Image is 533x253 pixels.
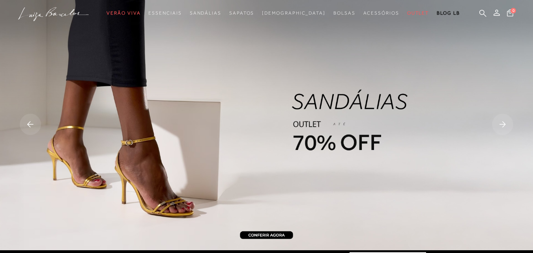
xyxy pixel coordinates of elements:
[333,6,355,21] a: categoryNavScreenReaderText
[262,10,325,16] span: [DEMOGRAPHIC_DATA]
[511,8,516,13] span: 0
[148,6,181,21] a: categoryNavScreenReaderText
[407,10,429,16] span: Outlet
[229,10,254,16] span: Sapatos
[437,6,460,21] a: BLOG LB
[505,9,516,19] button: 0
[262,6,325,21] a: noSubCategoriesText
[229,6,254,21] a: categoryNavScreenReaderText
[363,10,399,16] span: Acessórios
[437,10,460,16] span: BLOG LB
[107,6,140,21] a: categoryNavScreenReaderText
[363,6,399,21] a: categoryNavScreenReaderText
[190,10,221,16] span: Sandálias
[333,10,355,16] span: Bolsas
[107,10,140,16] span: Verão Viva
[407,6,429,21] a: categoryNavScreenReaderText
[148,10,181,16] span: Essenciais
[190,6,221,21] a: categoryNavScreenReaderText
